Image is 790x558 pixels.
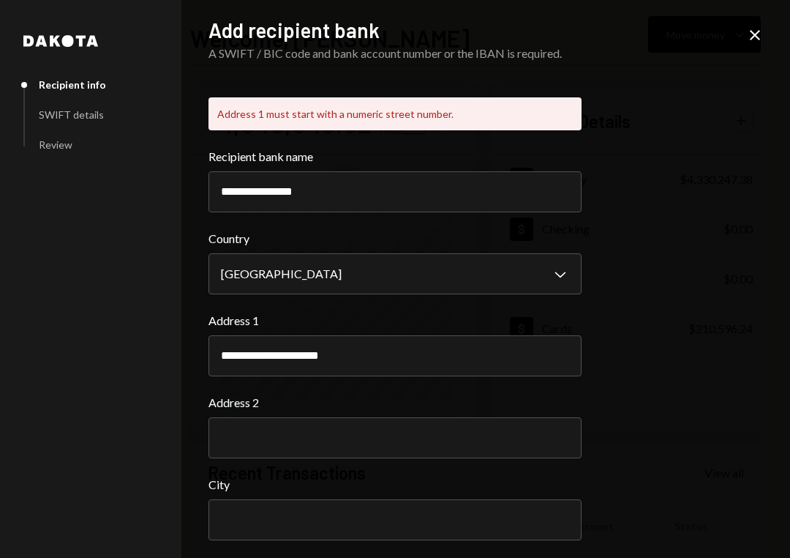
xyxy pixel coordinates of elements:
div: A SWIFT / BIC code and bank account number or the IBAN is required. [208,45,582,62]
div: Review [39,138,72,151]
label: Address 2 [208,394,582,412]
label: Country [208,230,582,248]
div: SWIFT details [39,108,104,121]
div: Address 1 must start with a numeric street number. [208,97,582,130]
label: Address 1 [208,312,582,330]
label: Recipient bank name [208,148,582,165]
label: City [208,476,582,494]
button: Country [208,253,582,294]
div: Recipient info [39,78,106,91]
h2: Add recipient bank [208,16,582,45]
